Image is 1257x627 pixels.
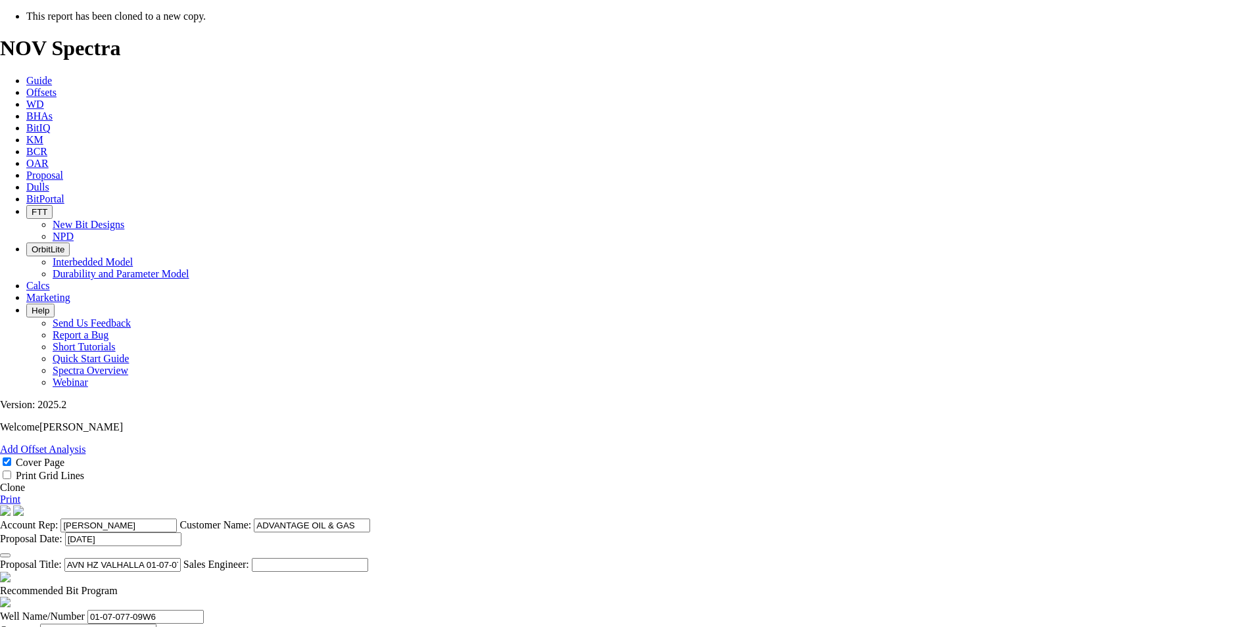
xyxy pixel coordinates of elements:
[16,470,84,481] label: Print Grid Lines
[26,122,50,133] a: BitIQ
[26,205,53,219] button: FTT
[53,341,116,352] a: Short Tutorials
[53,365,128,376] a: Spectra Overview
[26,75,52,86] a: Guide
[26,99,44,110] a: WD
[26,158,49,169] a: OAR
[13,505,24,516] img: cover-graphic.e5199e77.png
[53,268,189,279] a: Durability and Parameter Model
[16,457,64,468] label: Cover Page
[53,256,133,267] a: Interbedded Model
[53,377,88,388] a: Webinar
[53,231,74,242] a: NPD
[26,146,47,157] a: BCR
[32,306,49,315] span: Help
[26,193,64,204] a: BitPortal
[26,11,206,22] span: This report has been cloned to a new copy.
[53,329,108,340] a: Report a Bug
[179,519,251,530] label: Customer Name:
[26,243,70,256] button: OrbitLite
[26,292,70,303] a: Marketing
[53,317,131,329] a: Send Us Feedback
[26,304,55,317] button: Help
[26,181,49,193] a: Dulls
[53,353,129,364] a: Quick Start Guide
[26,280,50,291] a: Calcs
[32,207,47,217] span: FTT
[32,244,64,254] span: OrbitLite
[26,110,53,122] a: BHAs
[39,421,123,432] span: [PERSON_NAME]
[26,170,63,181] a: Proposal
[26,134,43,145] a: KM
[53,219,124,230] a: New Bit Designs
[26,87,57,98] a: Offsets
[183,559,249,570] label: Sales Engineer:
